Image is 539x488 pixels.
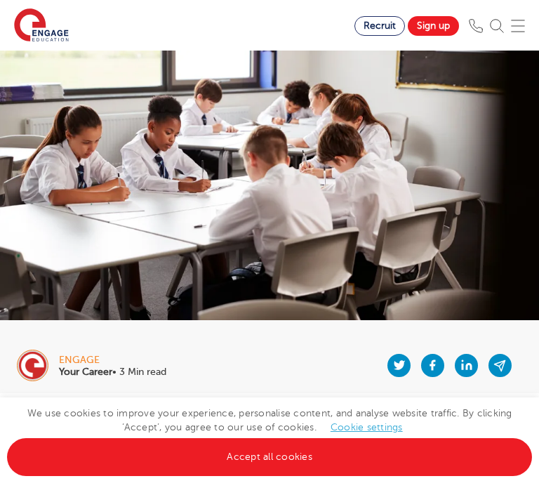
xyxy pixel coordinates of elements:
[511,19,525,33] img: Mobile Menu
[7,408,532,462] span: We use cookies to improve your experience, personalise content, and analyse website traffic. By c...
[59,367,112,377] b: Your Career
[59,367,166,377] p: • 3 Min read
[469,19,483,33] img: Phone
[59,355,166,365] div: engage
[364,20,396,31] span: Recruit
[331,422,403,433] a: Cookie settings
[490,19,504,33] img: Search
[14,8,69,44] img: Engage Education
[7,438,532,476] a: Accept all cookies
[354,16,405,36] a: Recruit
[408,16,459,36] a: Sign up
